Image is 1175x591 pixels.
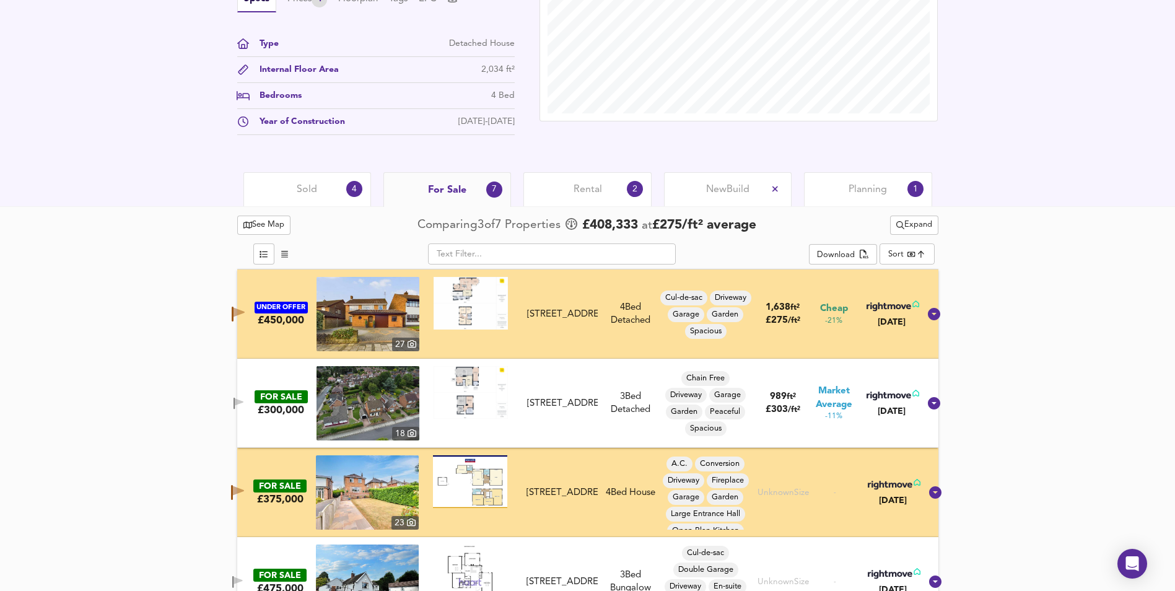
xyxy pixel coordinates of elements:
[392,427,419,440] div: 18
[665,388,707,403] div: Driveway
[652,219,756,232] span: £ 275 / ft² average
[666,509,745,520] span: Large Entrance Hall
[790,304,800,312] span: ft²
[788,317,800,325] span: / ft²
[666,458,692,470] span: A.C.
[417,217,564,234] div: Comparing 3 of 7 Properties
[627,181,643,197] div: 2
[667,525,744,536] span: Open Plan Kitchen
[710,291,751,305] div: Driveway
[526,486,598,499] div: [STREET_ADDRESS]
[667,523,744,538] div: Open Plan Kitchen
[820,302,848,315] span: Cheap
[890,216,938,235] button: Expand
[666,406,702,418] span: Garden
[770,392,787,401] span: 989
[710,292,751,304] span: Driveway
[681,373,730,384] span: Chain Free
[428,183,466,197] span: For Sale
[896,218,932,232] span: Expand
[642,220,652,232] span: at
[297,183,317,196] span: Sold
[316,455,419,530] a: property thumbnail 23
[258,403,304,417] div: £300,000
[666,457,692,471] div: A.C.
[809,244,876,265] div: split button
[237,216,291,235] button: See Map
[603,301,658,328] div: 4 Bed Detached
[522,397,603,410] div: Salcombe Drive, Redhill, Nottingham, NG5 8JF
[787,393,796,401] span: ft²
[705,405,745,419] div: Peaceful
[663,475,704,486] span: Driveway
[673,564,738,576] span: Double Garage
[907,181,924,197] div: 1
[825,411,842,422] span: -11%
[574,183,602,196] span: Rental
[695,457,745,471] div: Conversion
[849,183,887,196] span: Planning
[709,388,746,403] div: Garage
[709,390,746,401] span: Garage
[253,479,307,492] div: FOR SALE
[433,455,507,508] img: Floorplan
[660,292,707,304] span: Cul-de-sac
[603,390,658,417] div: 3 Bed Detached
[834,488,836,497] span: -
[606,486,655,499] div: 4 Bed House
[428,243,676,265] input: Text Filter...
[706,183,749,196] span: New Build
[665,390,707,401] span: Driveway
[685,324,727,339] div: Spacious
[685,326,727,337] span: Spacious
[681,371,730,386] div: Chain Free
[526,576,598,589] div: [STREET_ADDRESS]
[391,516,419,530] div: 23
[449,37,515,50] div: Detached House
[682,548,729,559] span: Cul-de-sac
[250,63,339,76] div: Internal Floor Area
[817,248,855,263] div: Download
[758,576,810,588] div: Unknown Size
[663,473,704,488] div: Driveway
[890,216,938,235] div: split button
[758,487,810,499] div: Unknown Size
[392,338,419,351] div: 27
[834,577,836,587] span: -
[491,89,515,102] div: 4 Bed
[825,316,842,326] span: -21%
[685,423,727,434] span: Spacious
[250,115,345,128] div: Year of Construction
[522,576,603,589] div: Mansfield Road, Redhill, NG5 8LS
[682,546,729,561] div: Cul-de-sac
[316,455,419,530] img: property thumbnail
[888,248,904,260] div: Sort
[660,291,707,305] div: Cul-de-sac
[707,309,743,320] span: Garden
[346,181,362,197] div: 4
[255,390,308,403] div: FOR SALE
[927,307,941,322] svg: Show Details
[666,507,745,522] div: Large Entrance Hall
[522,308,603,321] div: Richmond Gardens, Redhill, Nottingham, NG5 8JS
[673,563,738,577] div: Double Garage
[880,243,935,265] div: Sort
[582,216,638,235] span: £ 408,333
[707,473,749,488] div: Fireplace
[481,63,515,76] div: 2,034 ft²
[527,397,598,410] div: [STREET_ADDRESS]
[243,218,285,232] span: See Map
[1117,549,1147,579] div: Open Intercom Messenger
[255,302,308,313] div: UNDER OFFER
[864,316,919,328] div: [DATE]
[865,494,920,507] div: [DATE]
[705,406,745,418] span: Peaceful
[317,366,419,440] img: property thumbnail
[317,277,419,351] a: property thumbnail 27
[766,405,800,414] span: £ 303
[668,492,704,503] span: Garage
[928,574,943,589] svg: Show Details
[237,448,938,537] div: FOR SALE£375,000 property thumbnail 23 Floorplan[STREET_ADDRESS]4Bed HouseA.C.ConversionDrivewayF...
[527,308,598,321] div: [STREET_ADDRESS]
[486,182,502,198] div: 7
